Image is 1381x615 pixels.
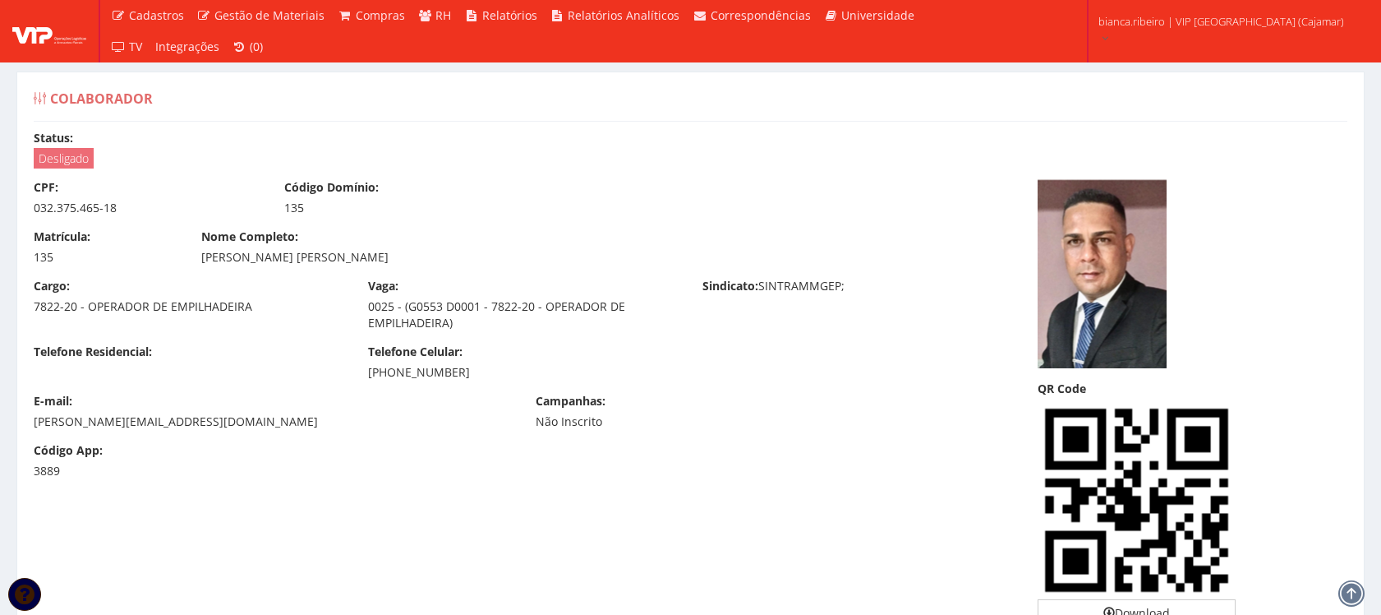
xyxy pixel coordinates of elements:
label: Telefone Residencial: [34,344,152,360]
label: E-mail: [34,393,72,409]
label: Código App: [34,442,103,459]
span: Universidade [841,7,914,23]
label: Vaga: [368,278,398,294]
div: 135 [284,200,510,216]
span: RH [435,7,451,23]
span: (0) [250,39,263,54]
div: Não Inscrito [536,414,762,430]
img: foto-173074837867291fda37a4c.png [1038,179,1167,368]
label: Código Domínio: [284,179,379,196]
span: Cadastros [129,7,184,23]
a: Integrações [149,31,226,62]
div: [PERSON_NAME][EMAIL_ADDRESS][DOMAIN_NAME] [34,414,511,430]
label: Cargo: [34,278,70,294]
label: CPF: [34,179,58,196]
div: [PHONE_NUMBER] [368,364,678,381]
div: 135 [34,249,177,266]
div: 032.375.465-18 [34,200,260,216]
label: QR Code [1038,381,1086,397]
img: logo [12,19,86,44]
div: SINTRAMMGEP; [690,278,1024,298]
span: Integrações [155,39,219,54]
span: Relatórios [482,7,537,23]
span: Gestão de Materiais [214,7,325,23]
div: 7822-20 - OPERADOR DE EMPILHADEIRA [34,298,343,315]
div: 3889 [34,463,177,479]
label: Matrícula: [34,229,90,245]
span: TV [129,39,142,54]
span: Colaborador [50,90,153,108]
label: Campanhas: [536,393,605,409]
span: Correspondências [711,7,811,23]
span: Relatórios Analíticos [568,7,679,23]
img: HxGtzcAYLEHSBI3AGCxB0gSNwBgsQdIEjcAYLEHSBI3AGCxB0gSNwBgsQdIEjcAYLEHSBI3AGCxB0gSNwBgsQdIEjcAYLEHSB... [1038,401,1236,600]
a: (0) [226,31,270,62]
span: bianca.ribeiro | VIP [GEOGRAPHIC_DATA] (Cajamar) [1098,13,1344,30]
label: Sindicato: [702,278,758,294]
label: Status: [34,130,73,146]
a: TV [104,31,149,62]
label: Telefone Celular: [368,344,463,360]
label: Nome Completo: [201,229,298,245]
span: Desligado [34,148,94,169]
div: [PERSON_NAME] [PERSON_NAME] [201,249,846,266]
span: Compras [356,7,405,23]
div: 0025 - (G0553 D0001 - 7822-20 - OPERADOR DE EMPILHADEIRA) [368,298,678,331]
